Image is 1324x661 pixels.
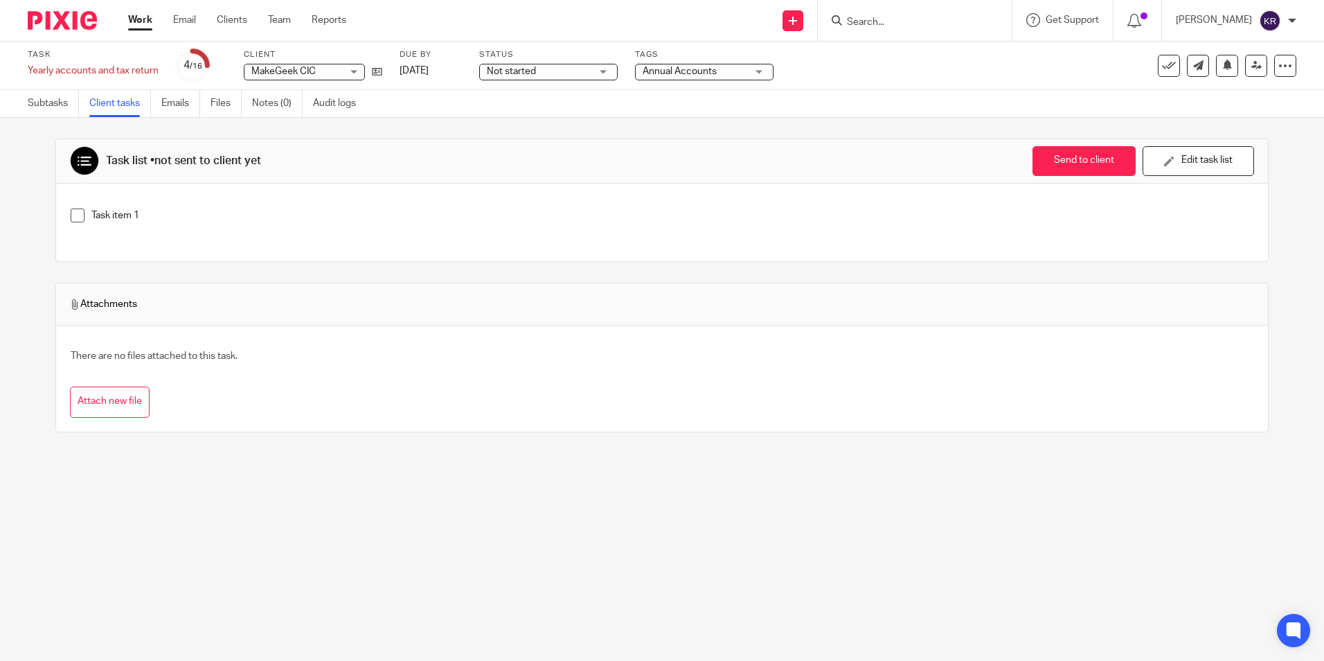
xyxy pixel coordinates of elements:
span: Attachments [70,297,137,311]
input: Search [846,17,970,29]
a: Team [268,13,291,27]
a: Subtasks [28,90,79,117]
div: 4 [184,58,202,73]
a: Files [211,90,242,117]
a: Client tasks [89,90,151,117]
span: Not started [487,67,536,76]
div: Yearly accounts and tax return [28,64,159,78]
small: /16 [190,62,202,70]
img: svg%3E [1259,10,1281,32]
a: Emails [161,90,200,117]
a: Work [128,13,152,27]
p: Task item 1 [91,209,1254,222]
span: not sent to client yet [154,155,261,166]
a: Clients [217,13,247,27]
label: Status [479,49,618,60]
div: Task list • [106,154,261,168]
button: Edit task list [1143,146,1254,176]
a: Email [173,13,196,27]
label: Client [244,49,382,60]
p: [PERSON_NAME] [1176,13,1252,27]
span: Get Support [1046,15,1099,25]
label: Due by [400,49,462,60]
button: Attach new file [70,387,150,418]
img: Pixie [28,11,97,30]
span: There are no files attached to this task. [71,351,238,361]
a: Audit logs [313,90,366,117]
label: Tags [635,49,773,60]
a: Notes (0) [252,90,303,117]
span: Annual Accounts [643,67,717,76]
a: Reports [312,13,346,27]
span: [DATE] [400,66,429,76]
label: Task [28,49,159,60]
span: MakeGeek CIC [251,67,316,76]
button: Send to client [1032,146,1136,176]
